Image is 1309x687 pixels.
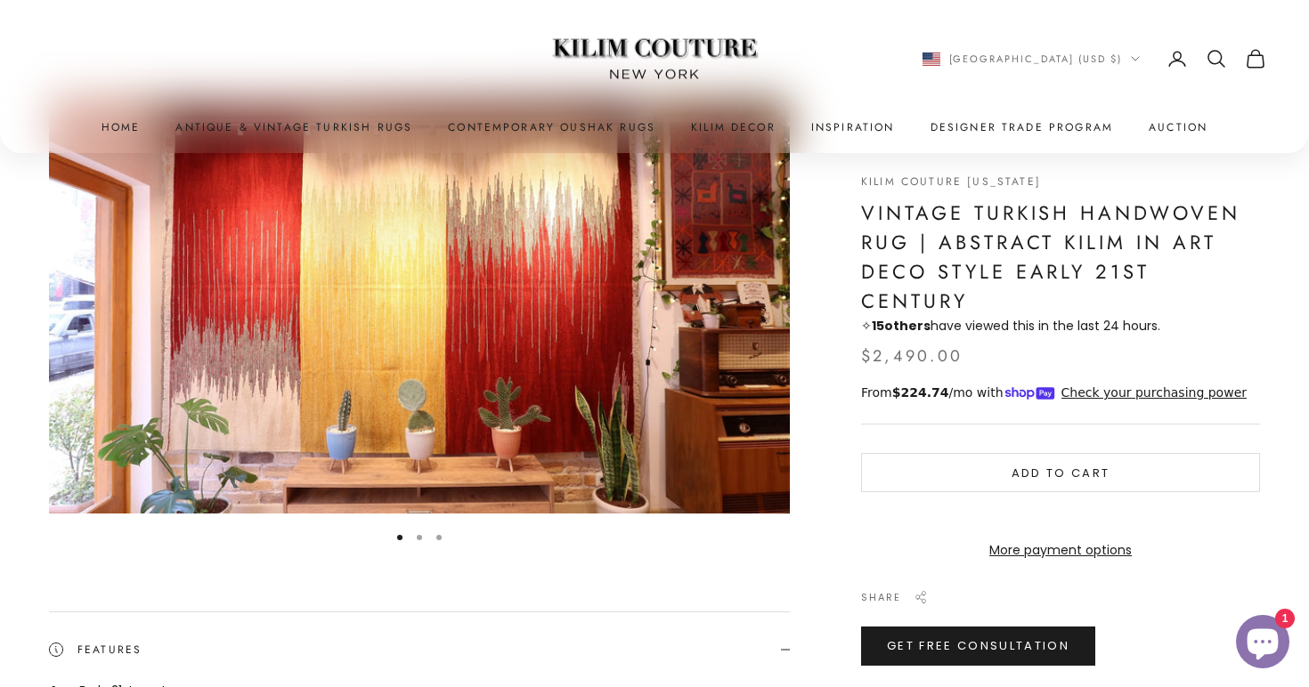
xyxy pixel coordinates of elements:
nav: Primary navigation [43,118,1266,136]
span: Share [861,588,901,604]
span: 15 [872,317,884,335]
img: Logo of Kilim Couture New York [543,17,766,101]
a: Antique & Vintage Turkish Rugs [175,118,412,136]
a: More payment options [861,539,1260,560]
a: Designer Trade Program [931,118,1114,136]
inbox-online-store-chat: Shopify online store chat [1231,615,1295,673]
img: United States [923,53,940,66]
h1: Vintage Turkish Handwoven Rug | Abstract Kilim in Art Deco Style Early 21st Century [861,198,1260,316]
a: Contemporary Oushak Rugs [448,118,655,136]
a: Kilim Couture [US_STATE] [861,174,1041,190]
button: Share [861,588,928,604]
strong: others [872,317,931,335]
a: Get Free Consultation [861,626,1095,666]
a: Auction [1149,118,1207,136]
p: ✧ have viewed this in the last 24 hours. [861,316,1260,336]
a: Home [102,118,141,136]
div: Item 1 of 3 [49,97,790,513]
nav: Secondary navigation [923,48,1267,69]
button: Add to cart [861,453,1260,492]
a: Inspiration [811,118,895,136]
span: [GEOGRAPHIC_DATA] (USD $) [949,51,1123,67]
button: Change country or currency [923,51,1141,67]
sale-price: $2,490.00 [861,343,963,369]
summary: Features [49,612,790,687]
summary: Kilim Decor [691,118,776,136]
span: Features [49,641,142,659]
img: luxury minimal and abstract modern Turkish kilim rug in art deco style in red and yellow [49,97,790,513]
